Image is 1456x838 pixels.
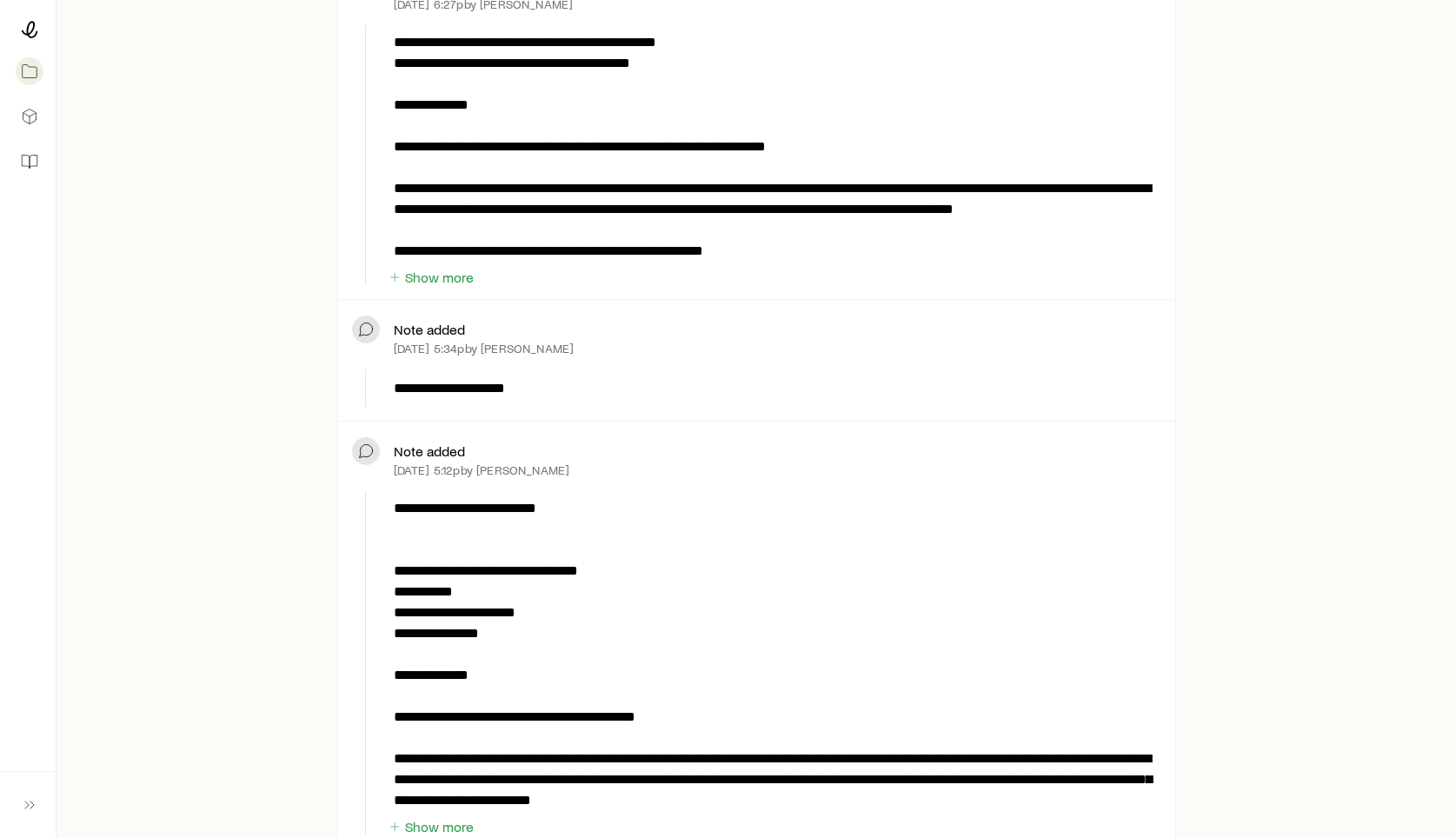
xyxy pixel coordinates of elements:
[394,342,574,356] p: [DATE] 5:34p by [PERSON_NAME]
[387,269,475,286] button: Show more
[387,819,475,835] button: Show more
[394,442,465,460] p: Note added
[394,463,569,477] p: [DATE] 5:12p by [PERSON_NAME]
[394,321,465,338] p: Note added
